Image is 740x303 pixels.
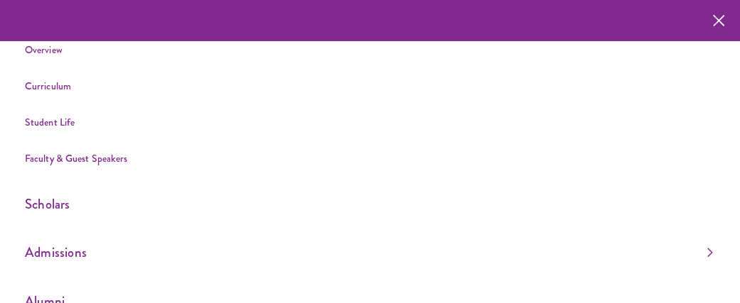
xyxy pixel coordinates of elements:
[25,43,63,57] a: Overview
[25,192,713,216] a: Scholars
[25,115,75,129] a: Student Life
[25,151,127,165] a: Faculty & Guest Speakers
[25,241,713,264] a: Admissions
[25,79,71,93] a: Curriculum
